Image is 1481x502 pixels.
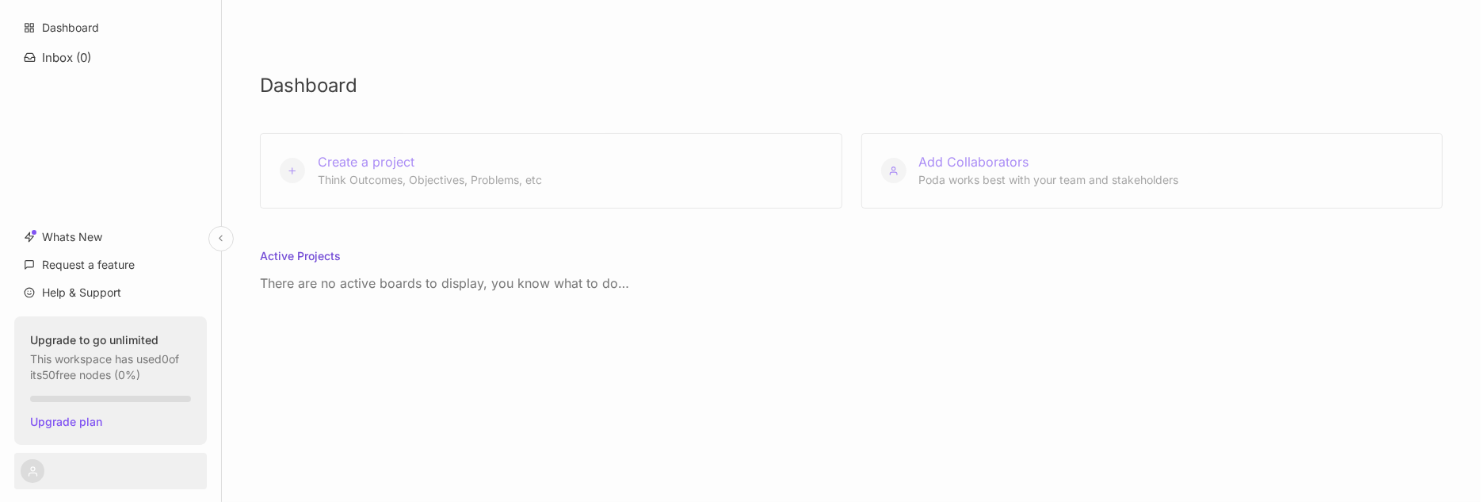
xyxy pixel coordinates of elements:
[14,250,207,280] a: Request a feature
[919,154,1029,170] span: Add Collaborators
[260,247,341,275] h5: Active Projects
[14,222,207,252] a: Whats New
[14,278,207,308] a: Help & Support
[30,415,191,429] span: Upgrade plan
[14,316,207,445] button: Upgrade to go unlimitedThis workspace has used0of its50free nodes (0%)Upgrade plan
[260,76,1443,95] h1: Dashboard
[318,154,414,170] span: Create a project
[30,332,191,348] strong: Upgrade to go unlimited
[318,173,542,186] span: Think Outcomes, Objectives, Problems, etc
[919,173,1179,186] span: Poda works best with your team and stakeholders
[14,44,207,71] button: Inbox (0)
[14,13,207,43] a: Dashboard
[861,133,1444,209] button: Add Collaborators Poda works best with your team and stakeholders
[30,332,191,383] div: This workspace has used 0 of its 50 free nodes ( 0 %)
[260,274,1443,293] p: There are no active boards to display, you know what to do…
[260,133,842,209] button: Create a project Think Outcomes, Objectives, Problems, etc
